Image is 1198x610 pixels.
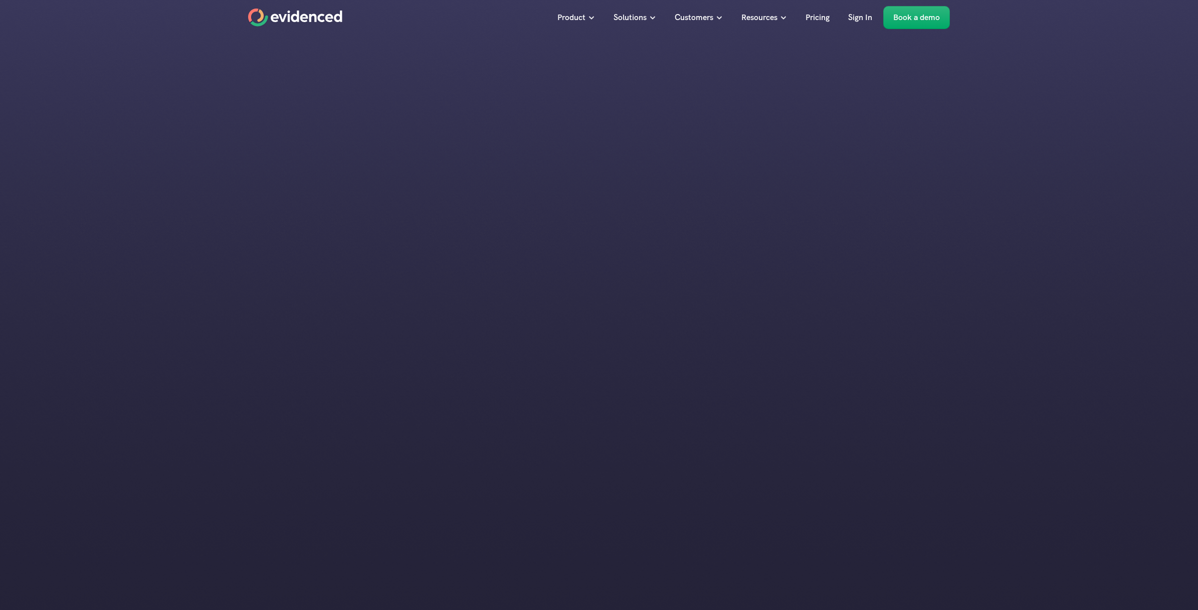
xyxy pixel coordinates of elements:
[841,6,880,29] a: Sign In
[741,11,777,24] p: Resources
[883,6,950,29] a: Book a demo
[248,9,342,27] a: Home
[675,11,713,24] p: Customers
[806,11,830,24] p: Pricing
[893,11,940,24] p: Book a demo
[568,323,630,338] a: Download a copy
[519,133,679,184] h1: The Guide to Getting Promoted in Talent Acquisition
[614,11,647,24] p: Solutions
[848,11,872,24] p: Sign In
[798,6,837,29] a: Pricing
[557,11,585,24] p: Product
